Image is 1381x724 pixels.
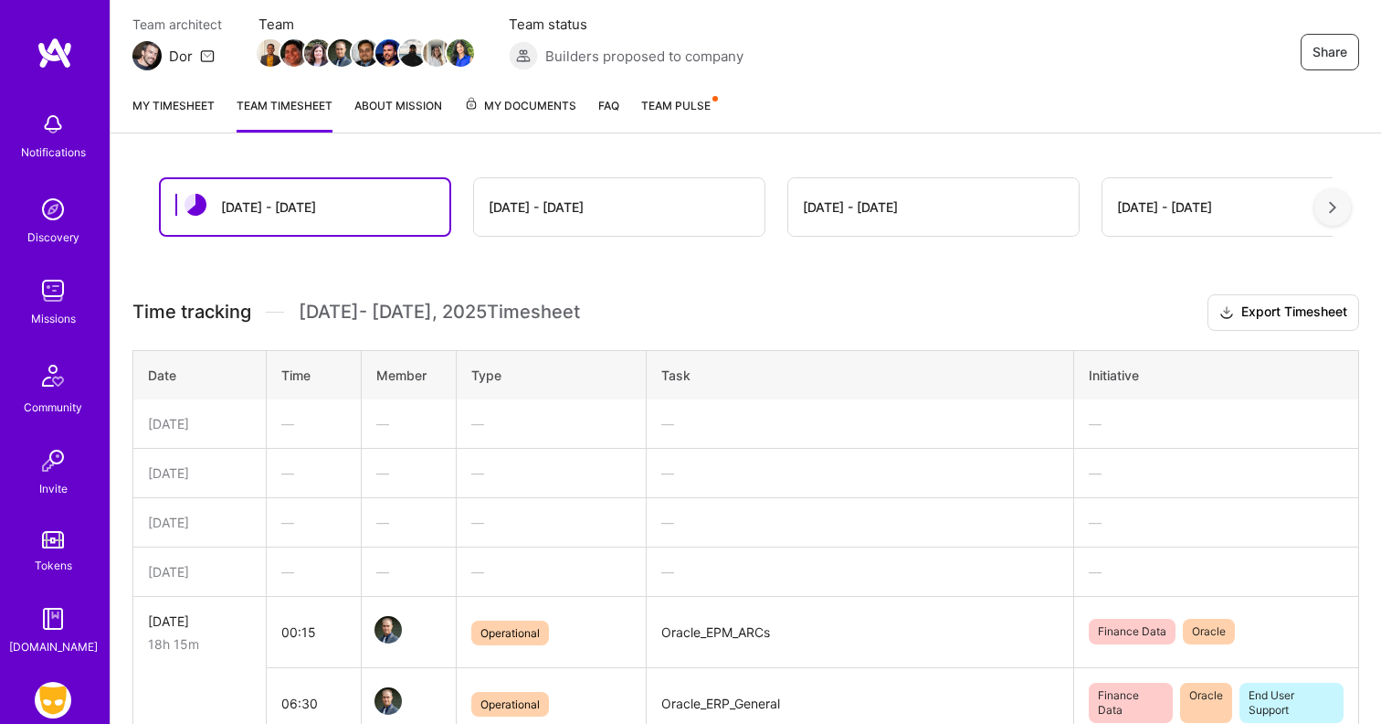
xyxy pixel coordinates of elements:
[471,692,549,717] span: Operational
[1089,463,1344,483] div: —
[471,513,631,532] div: —
[281,562,346,581] div: —
[132,301,251,324] span: Time tracking
[132,15,222,34] span: Team architect
[509,15,743,34] span: Team status
[661,414,1059,433] div: —
[803,197,898,217] div: [DATE] - [DATE]
[148,414,251,433] div: [DATE]
[148,463,251,483] div: [DATE]
[35,106,71,143] img: bell
[148,634,251,654] div: 18h 15m
[30,682,76,719] a: Grindr: Data + FE + CyberSecurity + QA
[148,513,251,532] div: [DATE]
[374,616,402,644] img: Team Member Avatar
[376,562,441,581] div: —
[464,96,576,116] span: My Documents
[282,37,306,69] a: Team Member Avatar
[1312,43,1347,61] span: Share
[464,96,576,133] a: My Documents
[35,272,71,309] img: teamwork
[35,682,71,719] img: Grindr: Data + FE + CyberSecurity + QA
[184,194,206,216] img: status icon
[37,37,73,69] img: logo
[376,513,441,532] div: —
[35,556,72,575] div: Tokens
[1073,350,1358,399] th: Initiative
[31,309,76,328] div: Missions
[399,39,427,67] img: Team Member Avatar
[42,531,64,548] img: tokens
[423,39,450,67] img: Team Member Avatar
[545,47,743,66] span: Builders proposed to company
[489,197,584,217] div: [DATE] - [DATE]
[376,463,441,483] div: —
[646,350,1073,399] th: Task
[258,37,282,69] a: Team Member Avatar
[1089,513,1344,532] div: —
[376,614,400,645] a: Team Member Avatar
[132,41,162,70] img: Team Architect
[354,96,442,133] a: About Mission
[598,96,619,133] a: FAQ
[281,414,346,433] div: —
[1089,683,1173,723] span: Finance Data
[1219,303,1234,323] i: icon Download
[448,37,472,69] a: Team Member Avatar
[200,48,215,63] i: icon Mail
[471,414,631,433] div: —
[24,398,82,417] div: Community
[35,601,71,637] img: guide book
[237,96,332,133] a: Team timesheet
[35,191,71,228] img: discovery
[377,37,401,69] a: Team Member Avatar
[661,562,1059,581] div: —
[646,596,1073,668] td: Oracle_EPM_ARCs
[281,513,346,532] div: —
[1239,683,1344,723] span: End User Support
[266,350,361,399] th: Time
[39,479,68,498] div: Invite
[258,15,472,34] span: Team
[1329,201,1336,214] img: right
[9,637,98,656] div: [DOMAIN_NAME]
[1089,562,1344,581] div: —
[425,37,448,69] a: Team Member Avatar
[330,37,353,69] a: Team Member Avatar
[641,96,716,133] a: Team Pulse
[661,513,1059,532] div: —
[21,143,86,162] div: Notifications
[641,99,711,112] span: Team Pulse
[299,301,580,324] span: [DATE] - [DATE] , 2025 Timesheet
[374,687,402,715] img: Team Member Avatar
[31,354,75,398] img: Community
[132,96,215,133] a: My timesheet
[376,686,400,717] a: Team Member Avatar
[133,350,267,399] th: Date
[456,350,646,399] th: Type
[471,621,549,645] span: Operational
[352,39,379,67] img: Team Member Avatar
[148,562,251,581] div: [DATE]
[257,39,284,67] img: Team Member Avatar
[1301,34,1359,70] button: Share
[375,39,403,67] img: Team Member Avatar
[169,47,193,66] div: Dor
[1180,683,1232,723] span: Oracle
[471,562,631,581] div: —
[447,39,474,67] img: Team Member Avatar
[471,463,631,483] div: —
[266,596,361,668] td: 00:15
[1183,619,1235,644] span: Oracle
[304,39,332,67] img: Team Member Avatar
[661,463,1059,483] div: —
[280,39,308,67] img: Team Member Avatar
[353,37,377,69] a: Team Member Avatar
[221,197,316,217] div: [DATE] - [DATE]
[509,41,538,70] img: Builders proposed to company
[361,350,456,399] th: Member
[1117,197,1212,217] div: [DATE] - [DATE]
[35,442,71,479] img: Invite
[328,39,355,67] img: Team Member Avatar
[376,414,441,433] div: —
